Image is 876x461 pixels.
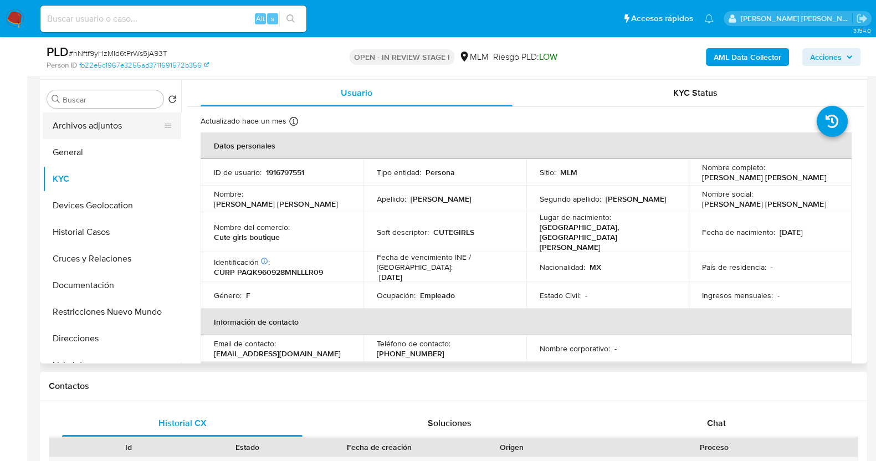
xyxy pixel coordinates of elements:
p: [PERSON_NAME] [411,194,472,204]
button: Volver al orden por defecto [168,95,177,107]
p: Nombre completo : [702,162,765,172]
button: Devices Geolocation [43,192,181,219]
button: search-icon [279,11,302,27]
p: MX [590,262,601,272]
button: Acciones [802,48,860,66]
button: KYC [43,166,181,192]
button: Cruces y Relaciones [43,245,181,272]
p: - [614,344,617,354]
button: Restricciones Nuevo Mundo [43,299,181,325]
p: - [585,290,587,300]
h1: Contactos [49,381,858,392]
th: Datos personales [201,132,852,159]
p: [DATE] [780,227,803,237]
span: s [271,13,274,24]
p: Empleado [420,290,455,300]
button: Documentación [43,272,181,299]
p: Nacionalidad : [540,262,585,272]
p: Apellido : [377,194,406,204]
b: Person ID [47,60,77,70]
b: AML Data Collector [714,48,781,66]
p: Estado Civil : [540,290,581,300]
button: AML Data Collector [706,48,789,66]
p: Persona [426,167,455,177]
p: Actualizado hace un mes [201,116,286,126]
span: LOW [539,50,557,63]
p: [PERSON_NAME] [PERSON_NAME] [214,199,338,209]
p: Teléfono de contacto : [377,339,450,349]
p: Género : [214,290,242,300]
div: Id [76,442,180,453]
p: CUTEGIRLS [433,227,474,237]
div: Fecha de creación [315,442,444,453]
p: [PERSON_NAME] [PERSON_NAME] [702,172,826,182]
button: Direcciones [43,325,181,352]
button: Archivos adjuntos [43,112,172,139]
div: Origen [460,442,563,453]
p: Tipo entidad : [377,167,421,177]
span: Historial CX [158,417,207,429]
p: [GEOGRAPHIC_DATA], [GEOGRAPHIC_DATA][PERSON_NAME] [540,222,672,252]
button: General [43,139,181,166]
p: MLM [560,167,577,177]
p: [PHONE_NUMBER] [377,349,444,358]
p: - [777,290,780,300]
p: Cute girls boutique [214,232,280,242]
p: F [246,290,250,300]
span: Acciones [810,48,842,66]
a: fb22e5c1967e3255ad3711691572b356 [79,60,209,70]
p: Segundo apellido : [540,194,601,204]
p: Ocupación : [377,290,416,300]
span: Soluciones [428,417,472,429]
p: Identificación : [214,257,270,267]
button: Lista Interna [43,352,181,378]
span: Chat [707,417,726,429]
input: Buscar [63,95,159,105]
p: - [771,262,773,272]
div: Estado [196,442,299,453]
div: Proceso [579,442,850,453]
div: MLM [459,51,489,63]
p: País de residencia : [702,262,766,272]
p: [EMAIL_ADDRESS][DOMAIN_NAME] [214,349,341,358]
p: Nombre social : [702,189,753,199]
p: [PERSON_NAME] [606,194,667,204]
p: Sitio : [540,167,556,177]
span: Usuario [341,86,372,99]
button: Historial Casos [43,219,181,245]
span: Riesgo PLD: [493,51,557,63]
p: Nombre del comercio : [214,222,290,232]
th: Verificación y cumplimiento [201,362,852,388]
b: PLD [47,43,69,60]
button: Buscar [52,95,60,104]
p: Nombre : [214,189,243,199]
span: Alt [256,13,265,24]
p: baltazar.cabreradupeyron@mercadolibre.com.mx [741,13,853,24]
p: Fecha de vencimiento INE / [GEOGRAPHIC_DATA] : [377,252,513,272]
th: Información de contacto [201,309,852,335]
span: Accesos rápidos [631,13,693,24]
a: Salir [856,13,868,24]
span: 3.154.0 [853,26,870,35]
p: [DATE] [379,272,402,282]
a: Notificaciones [704,14,714,23]
p: ID de usuario : [214,167,262,177]
p: Soft descriptor : [377,227,429,237]
input: Buscar usuario o caso... [40,12,306,26]
p: Nombre corporativo : [540,344,610,354]
p: 1916797551 [266,167,304,177]
p: OPEN - IN REVIEW STAGE I [350,49,454,65]
p: Fecha de nacimiento : [702,227,775,237]
p: Lugar de nacimiento : [540,212,611,222]
span: KYC Status [673,86,718,99]
p: [PERSON_NAME] [PERSON_NAME] [702,199,826,209]
span: # hNftf9yHzMId6tPrWs5jA93T [69,48,167,59]
p: CURP PAQK960928MNLLLR09 [214,267,323,277]
p: Ingresos mensuales : [702,290,773,300]
p: Email de contacto : [214,339,276,349]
